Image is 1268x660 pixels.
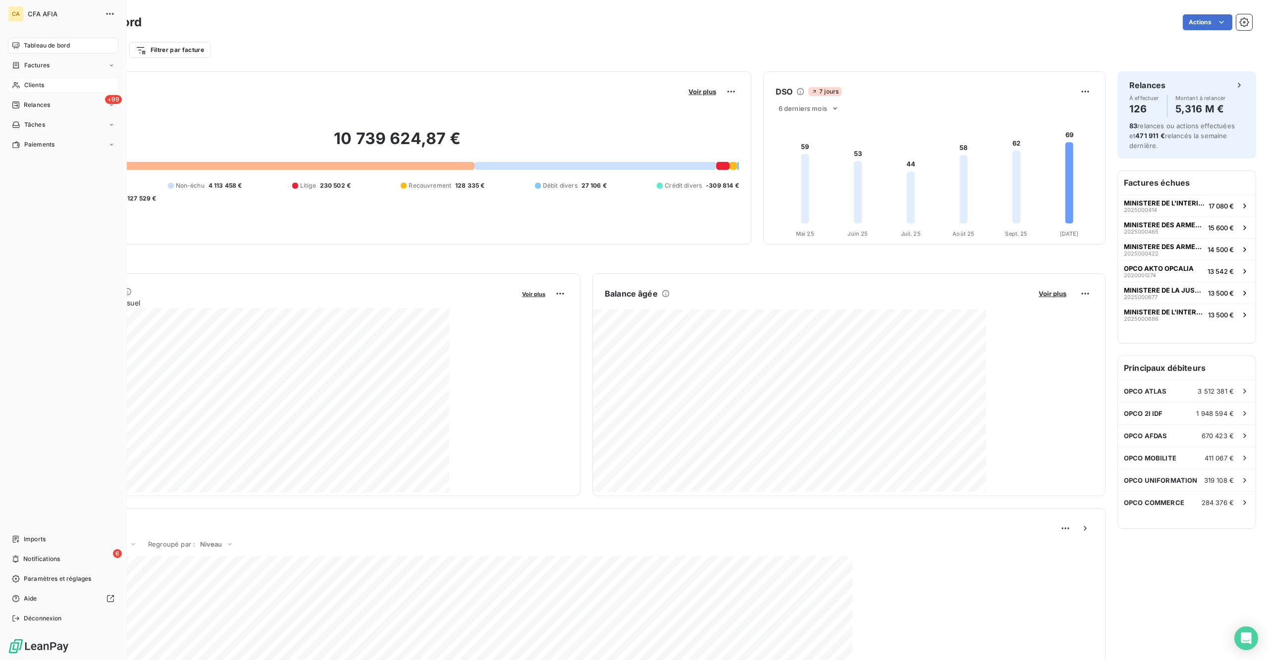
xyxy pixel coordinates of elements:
[1124,243,1204,251] span: MINISTERE DES ARMEES / CMG
[1118,195,1256,216] button: MINISTERE DE L'INTERIEUR202500041417 080 €
[8,638,69,654] img: Logo LeanPay
[1234,626,1258,650] div: Open Intercom Messenger
[320,181,351,190] span: 230 502 €
[1124,409,1163,417] span: OPCO 2I IDF
[1124,454,1176,462] span: OPCO MOBILITE
[522,291,545,298] span: Voir plus
[129,42,211,58] button: Filtrer par facture
[28,10,99,18] span: CFA AFIA
[1124,476,1198,484] span: OPCO UNIFORMATION
[24,61,50,70] span: Factures
[519,289,548,298] button: Voir plus
[1135,132,1164,140] span: 471 911 €
[1118,238,1256,260] button: MINISTERE DES ARMEES / CMG202500042214 500 €
[24,41,70,50] span: Tableau de bord
[1005,230,1027,237] tspan: Sept. 25
[56,298,515,308] span: Chiffre d'affaires mensuel
[1208,267,1234,275] span: 13 542 €
[113,549,122,558] span: 6
[1202,432,1234,440] span: 670 423 €
[1118,260,1256,282] button: OPCO AKTO OPCALIA202000127413 542 €
[1124,499,1184,507] span: OPCO COMMERCE
[1124,286,1204,294] span: MINISTERE DE LA JUSTICE
[300,181,316,190] span: Litige
[706,181,739,190] span: -309 814 €
[1124,432,1167,440] span: OPCO AFDAS
[900,230,920,237] tspan: Juil. 25
[1036,289,1069,298] button: Voir plus
[1202,499,1234,507] span: 284 376 €
[581,181,607,190] span: 27 106 €
[1118,216,1256,238] button: MINISTERE DES ARMEES / CMG202500046515 600 €
[24,574,91,583] span: Paramètres et réglages
[24,594,37,603] span: Aide
[776,86,792,98] h6: DSO
[124,194,157,203] span: -127 529 €
[1208,311,1234,319] span: 13 500 €
[148,540,195,548] span: Regroupé par :
[1129,101,1159,117] h4: 126
[56,129,739,158] h2: 10 739 624,87 €
[1129,122,1235,150] span: relances ou actions effectuées et relancés la semaine dernière.
[105,95,122,104] span: +99
[23,555,60,563] span: Notifications
[1124,387,1167,395] span: OPCO ATLAS
[24,101,50,109] span: Relances
[1124,294,1158,300] span: 2025000677
[1175,95,1226,101] span: Montant à relancer
[1129,122,1137,130] span: 83
[24,81,44,90] span: Clients
[1198,387,1234,395] span: 3 512 381 €
[24,120,45,129] span: Tâches
[1205,454,1234,462] span: 411 067 €
[779,104,827,112] span: 6 derniers mois
[808,87,842,96] span: 7 jours
[796,230,814,237] tspan: Mai 25
[686,87,719,96] button: Voir plus
[1124,251,1159,256] span: 2025000422
[200,540,222,548] span: Niveau
[1196,409,1234,417] span: 1 948 594 €
[1039,290,1066,298] span: Voir plus
[8,6,24,22] div: CA
[543,181,578,190] span: Débit divers
[1209,202,1234,210] span: 17 080 €
[1124,316,1159,322] span: 2025000686
[665,181,702,190] span: Crédit divers
[24,535,46,544] span: Imports
[1124,308,1204,316] span: MINISTERE DE L'INTERIEUR
[605,288,658,300] h6: Balance âgée
[1118,282,1256,304] button: MINISTERE DE LA JUSTICE202500067713 500 €
[24,614,62,623] span: Déconnexion
[1118,171,1256,195] h6: Factures échues
[1124,199,1205,207] span: MINISTERE DE L'INTERIEUR
[1124,272,1156,278] span: 2020001274
[1208,224,1234,232] span: 15 600 €
[24,140,54,149] span: Paiements
[1124,264,1194,272] span: OPCO AKTO OPCALIA
[1208,246,1234,254] span: 14 500 €
[952,230,974,237] tspan: Août 25
[1059,230,1078,237] tspan: [DATE]
[176,181,205,190] span: Non-échu
[8,591,118,607] a: Aide
[409,181,451,190] span: Recouvrement
[1124,207,1157,213] span: 2025000414
[1183,14,1232,30] button: Actions
[1175,101,1226,117] h4: 5,316 M €
[688,88,716,96] span: Voir plus
[1124,221,1204,229] span: MINISTERE DES ARMEES / CMG
[209,181,242,190] span: 4 113 458 €
[847,230,868,237] tspan: Juin 25
[1129,79,1165,91] h6: Relances
[1208,289,1234,297] span: 13 500 €
[455,181,484,190] span: 128 335 €
[1129,95,1159,101] span: À effectuer
[1204,476,1234,484] span: 319 108 €
[1124,229,1159,235] span: 2025000465
[1118,304,1256,325] button: MINISTERE DE L'INTERIEUR202500068613 500 €
[1118,356,1256,380] h6: Principaux débiteurs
